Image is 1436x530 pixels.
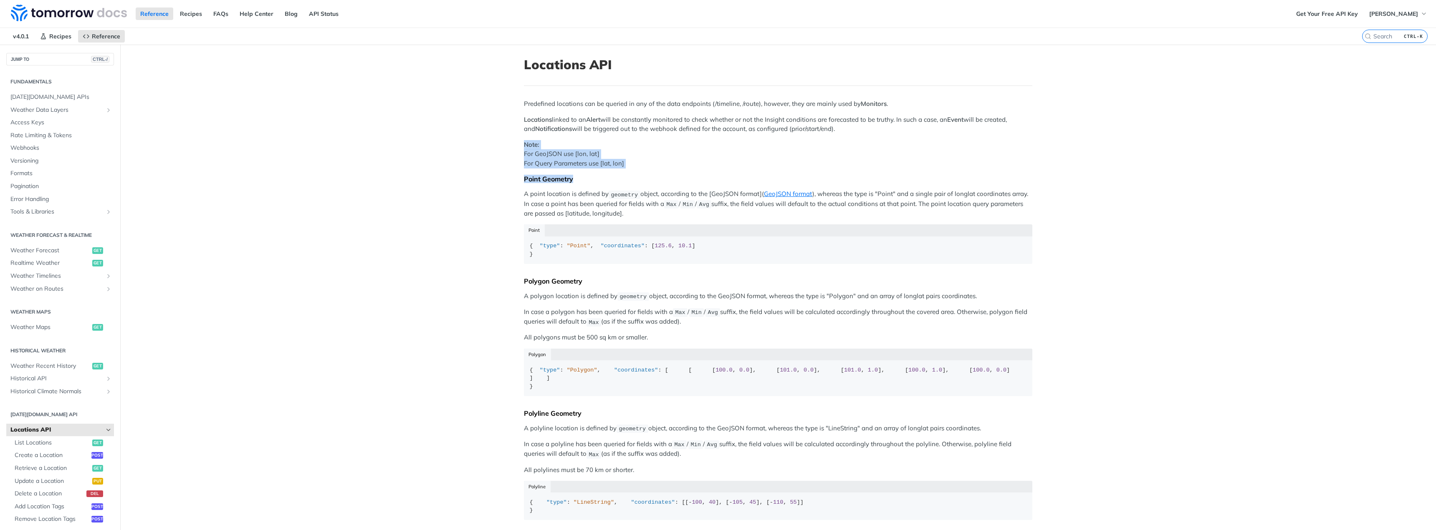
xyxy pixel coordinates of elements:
[524,115,1032,134] p: linked to an will be constantly monitored to check whether or not the Insight conditions are fore...
[10,157,112,165] span: Versioning
[6,411,114,418] h2: [DATE][DOMAIN_NAME] API
[764,190,812,198] a: GeoJSON format
[1365,33,1371,40] svg: Search
[10,362,90,370] span: Weather Recent History
[10,118,112,127] span: Access Keys
[10,272,103,280] span: Weather Timelines
[709,499,715,505] span: 40
[91,516,103,522] span: post
[10,513,114,525] a: Remove Location Tagspost
[10,323,90,332] span: Weather Maps
[790,499,797,505] span: 55
[92,247,103,254] span: get
[15,439,90,447] span: List Locations
[524,409,1032,417] div: Polyline Geometry
[739,367,749,373] span: 0.0
[601,243,645,249] span: "coordinates"
[49,33,71,40] span: Recipes
[235,8,278,20] a: Help Center
[567,367,597,373] span: "Polygon"
[524,175,1032,183] div: Point Geometry
[589,319,599,325] span: Max
[15,451,89,460] span: Create a Location
[10,182,112,191] span: Pagination
[619,294,647,300] span: geometry
[1292,8,1363,20] a: Get Your Free API Key
[586,116,600,123] strong: Alert
[524,189,1032,218] p: A point location is defined by object, according to the [GeoJSON format]( ), whereas the type is ...
[10,285,103,293] span: Weather on Routes
[678,243,692,249] span: 10.1
[10,437,114,449] a: List Locationsget
[105,208,112,215] button: Show subpages for Tools & Libraries
[6,308,114,316] h2: Weather Maps
[524,424,1032,433] p: A polyline location is defined by object, according to the GeoJSON format, whereas the type is "L...
[280,8,302,20] a: Blog
[6,167,114,180] a: Formats
[655,243,672,249] span: 125.6
[11,5,127,21] img: Tomorrow.io Weather API Docs
[6,360,114,372] a: Weather Recent Historyget
[10,106,103,114] span: Weather Data Layers
[35,30,76,43] a: Recipes
[209,8,233,20] a: FAQs
[524,333,1032,342] p: All polygons must be 500 sq km or smaller.
[683,201,693,208] span: Min
[868,367,878,373] span: 1.0
[6,104,114,116] a: Weather Data LayersShow subpages for Weather Data Layers
[692,499,702,505] span: 100
[524,277,1032,285] div: Polygon Geometry
[6,424,114,436] a: Locations APIHide subpages for Locations API
[10,259,90,267] span: Realtime Weather
[6,91,114,103] a: [DATE][DOMAIN_NAME] APIs
[524,99,1032,109] p: Predefined locations can be queried in any of the data endpoints (/timeline, /route), however, th...
[92,465,103,472] span: get
[10,195,112,203] span: Error Handling
[105,107,112,113] button: Show subpages for Weather Data Layers
[105,427,112,433] button: Hide subpages for Locations API
[10,475,114,487] a: Update a Locationput
[530,498,1027,515] div: { : , : [[ , ], [ , ], [ , ]] }
[10,487,114,500] a: Delete a Locationdel
[105,375,112,382] button: Show subpages for Historical API
[105,286,112,292] button: Show subpages for Weather on Routes
[749,499,756,505] span: 45
[10,208,103,216] span: Tools & Libraries
[6,155,114,167] a: Versioning
[105,388,112,395] button: Show subpages for Historical Climate Normals
[908,367,925,373] span: 100.0
[91,56,109,63] span: CTRL-/
[10,500,114,513] a: Add Location Tagspost
[524,307,1032,327] p: In case a polygon has been queried for fields with a / / suffix, the field values will be calcula...
[733,499,743,505] span: 105
[524,57,1032,72] h1: Locations API
[773,499,783,505] span: 110
[92,440,103,446] span: get
[15,490,84,498] span: Delete a Location
[6,206,114,218] a: Tools & LibrariesShow subpages for Tools & Libraries
[589,451,599,457] span: Max
[524,291,1032,301] p: A polygon location is defined by object, according to the GeoJSON format, whereas the type is "Po...
[92,363,103,369] span: get
[6,244,114,257] a: Weather Forecastget
[729,499,733,505] span: -
[780,367,797,373] span: 101.0
[6,321,114,334] a: Weather Mapsget
[6,347,114,354] h2: Historical Weather
[844,367,861,373] span: 101.0
[10,131,112,140] span: Rate Limiting & Tokens
[10,246,90,255] span: Weather Forecast
[92,260,103,266] span: get
[92,324,103,331] span: get
[91,452,103,459] span: post
[15,464,90,472] span: Retrieve a Location
[304,8,343,20] a: API Status
[699,201,709,208] span: Avg
[15,515,89,523] span: Remove Location Tags
[15,502,89,511] span: Add Location Tags
[6,283,114,295] a: Weather on RoutesShow subpages for Weather on Routes
[6,270,114,282] a: Weather TimelinesShow subpages for Weather Timelines
[666,201,676,208] span: Max
[6,372,114,385] a: Historical APIShow subpages for Historical API
[524,440,1032,459] p: In case a polyline has been queried for fields with a / / suffix, the field values will be calcul...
